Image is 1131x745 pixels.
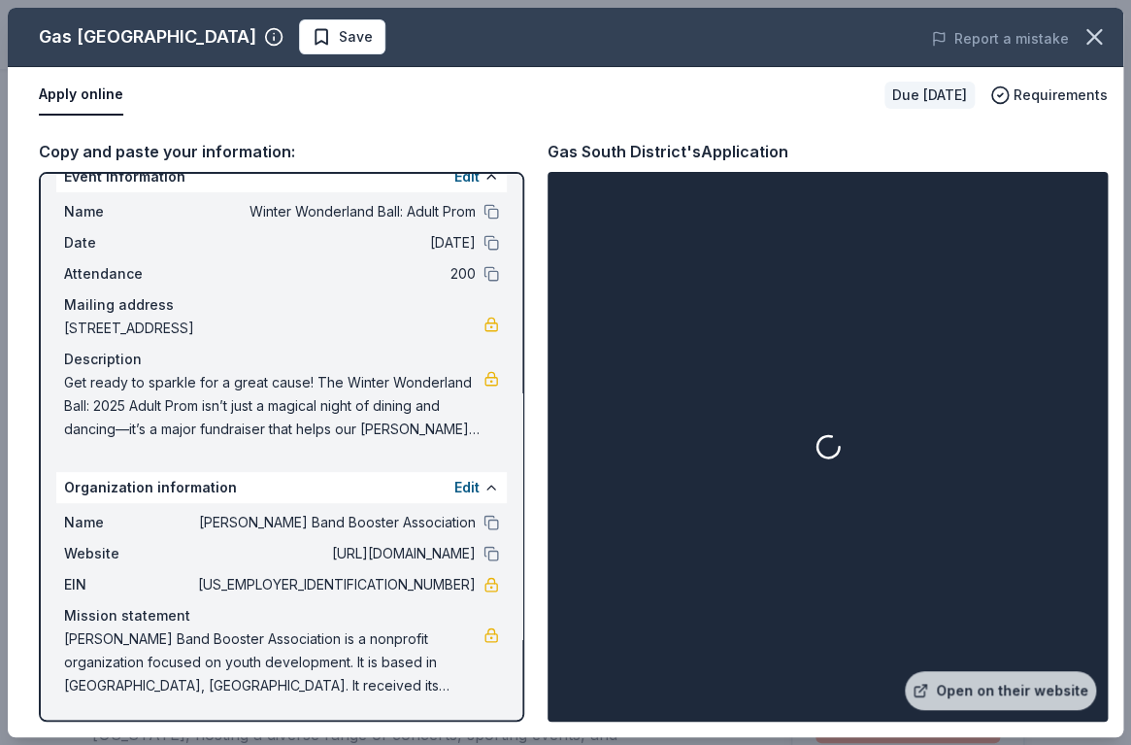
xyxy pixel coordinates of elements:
span: [US_EMPLOYER_IDENTIFICATION_NUMBER] [194,573,476,596]
button: Edit [454,165,480,188]
div: Description [64,348,499,371]
span: [PERSON_NAME] Band Booster Association [194,511,476,534]
button: Apply online [39,75,123,116]
div: Due [DATE] [884,82,975,109]
span: EIN [64,573,194,596]
span: Requirements [1014,84,1108,107]
div: Copy and paste your information: [39,139,524,164]
a: Open on their website [905,671,1096,710]
span: Get ready to sparkle for a great cause! The Winter Wonderland Ball: 2025 Adult Prom isn’t just a ... [64,371,483,441]
span: Website [64,542,194,565]
div: Mission statement [64,604,499,627]
div: Event information [56,161,507,192]
span: Attendance [64,262,194,286]
span: [URL][DOMAIN_NAME] [194,542,476,565]
span: Winter Wonderland Ball: Adult Prom [194,200,476,223]
span: Date [64,231,194,254]
span: [DATE] [194,231,476,254]
span: [STREET_ADDRESS] [64,317,483,340]
div: Mailing address [64,293,499,317]
button: Requirements [990,84,1108,107]
button: Save [299,19,385,54]
button: Report a mistake [931,27,1069,51]
span: 200 [194,262,476,286]
div: Gas [GEOGRAPHIC_DATA] [39,21,256,52]
span: Save [339,25,373,49]
div: Gas South District's Application [548,139,788,164]
button: Edit [454,476,480,499]
div: Organization information [56,472,507,503]
span: Name [64,200,194,223]
span: [PERSON_NAME] Band Booster Association is a nonprofit organization focused on youth development. ... [64,627,483,697]
span: Name [64,511,194,534]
